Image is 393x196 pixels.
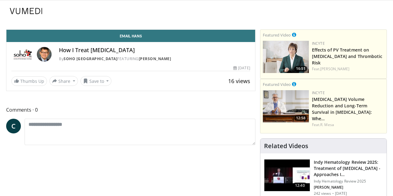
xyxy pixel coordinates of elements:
[312,47,383,66] a: Effects of PV Treatment on [MEDICAL_DATA] and Thrombotic Risk
[293,183,307,189] span: 12:40
[49,76,78,86] button: Share
[314,191,331,196] p: 242 views
[294,115,307,121] span: 12:58
[263,90,309,122] img: 7350bff6-2067-41fe-9408-af54c6d3e836.png.150x105_q85_crop-smart_upscale.png
[6,106,255,114] span: Comments 0
[11,47,34,62] img: SOHO Italy
[59,47,250,54] h4: How I Treat [MEDICAL_DATA]
[64,56,117,61] a: SOHO [GEOGRAPHIC_DATA]
[263,32,291,38] small: Featured Video
[312,90,325,95] a: Incyte
[264,159,383,196] a: 12:40 Indy Hematology Review 2025: Treatment of [MEDICAL_DATA] - Approaches I… Indy Hematology Re...
[6,119,21,133] a: C
[233,65,250,71] div: [DATE]
[312,96,384,121] h3: Spleen Volume Reduction and Long-Term Survival in Myelofibrosis: When to Intervene With JAK Inhib...
[312,41,325,46] a: Incyte
[263,82,291,87] small: Featured Video
[320,66,349,71] a: [PERSON_NAME]
[263,90,309,122] a: 12:58
[314,185,383,190] p: Morie Gertz
[11,76,47,86] a: Thumbs Up
[292,81,296,87] a: This is paid for by Incyte
[335,191,347,196] p: [DATE]
[264,142,308,150] h4: Related Videos
[294,66,307,71] span: 16:51
[312,66,384,72] div: Feat.
[10,8,42,14] img: VuMedi Logo
[59,56,250,62] div: By FEATURING
[228,77,250,85] span: 16 views
[80,76,112,86] button: Save to
[264,159,310,191] img: 2a47e067-54ce-4616-bc21-fc14320bc754.150x105_q85_crop-smart_upscale.jpg
[37,47,52,62] img: Avatar
[263,41,309,73] a: 16:51
[312,96,372,121] a: [MEDICAL_DATA] Volume Reduction and Long-Term Survival in [MEDICAL_DATA]: Whe…
[314,179,383,184] p: Indy Hematology Review 2025
[139,56,171,61] a: [PERSON_NAME]
[332,191,334,196] div: ·
[292,31,296,38] a: This is paid for by Incyte
[263,41,309,73] img: d87faa72-4e92-4a7a-bc57-4b4514b4505e.png.150x105_q85_crop-smart_upscale.png
[6,30,255,42] a: Email Hans
[320,122,334,127] a: R. Mesa
[314,159,383,178] h3: Indy Hematology Review 2025: Treatment of Amyloidosis - Approaches Including and Beyond Anti-CD38...
[312,122,384,128] div: Feat.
